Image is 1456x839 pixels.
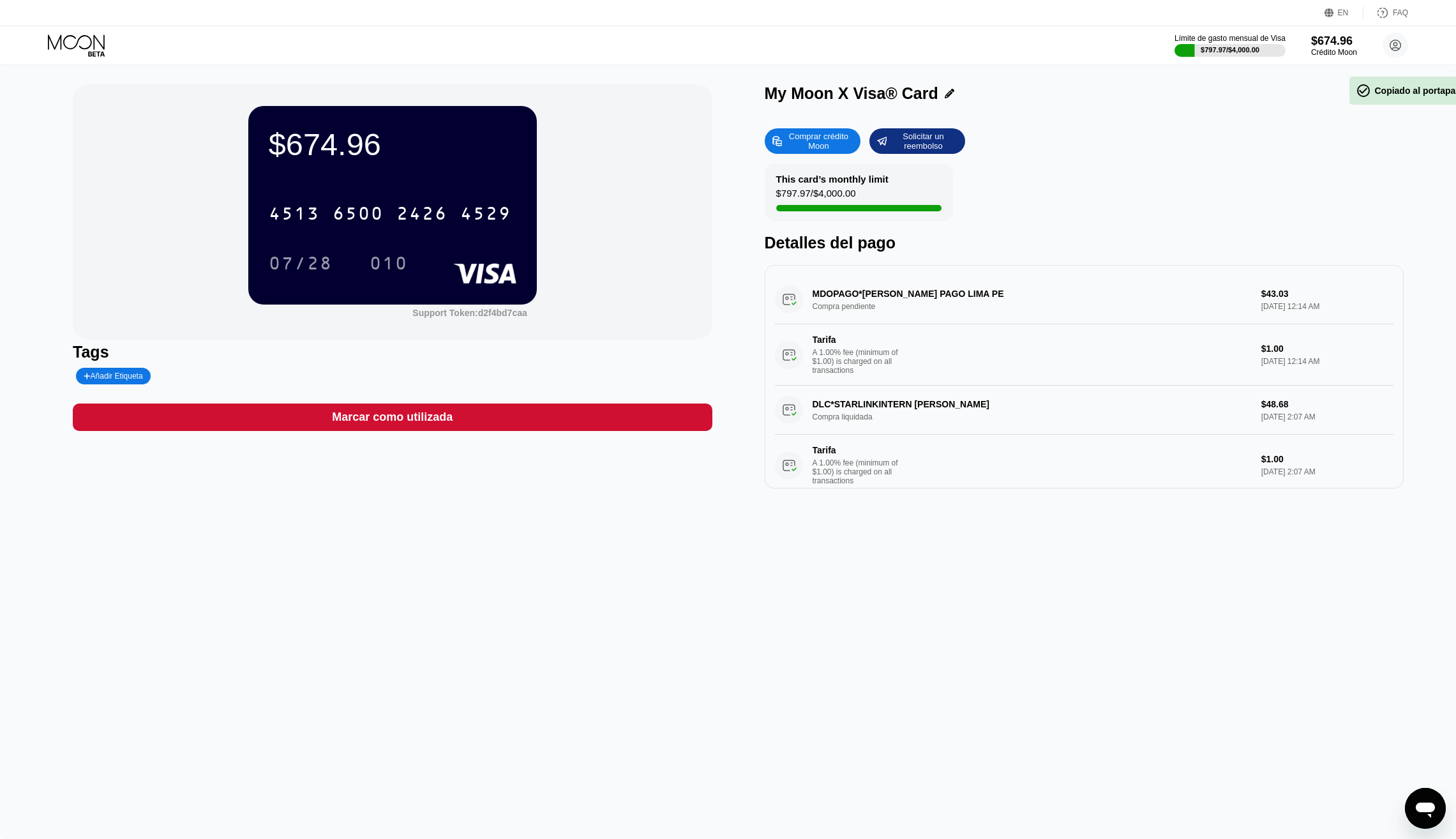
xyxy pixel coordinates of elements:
[333,205,384,225] div: 6500
[1261,454,1393,464] div: $1.00
[1261,467,1393,476] div: [DATE] 2:07 AM
[1261,357,1393,366] div: [DATE] 12:14 AM
[76,368,151,384] div: Añadir Etiqueta
[396,205,447,225] div: 2426
[765,128,860,154] div: Comprar crédito Moon
[1261,344,1393,354] div: $1.00
[259,247,342,279] div: 07/28
[332,410,453,425] div: Marcar como utilizada
[84,372,143,381] div: Añadir Etiqueta
[73,404,712,431] div: Marcar como utilizada
[1338,8,1349,17] div: EN
[1393,8,1408,17] div: FAQ
[73,343,712,361] div: Tags
[1175,34,1286,43] div: Límite de gasto mensual de Visa
[269,205,320,225] div: 4513
[1311,34,1357,48] div: $674.96
[776,188,856,205] div: $797.97 / $4,000.00
[1311,34,1357,57] div: $674.96Crédito Moon
[1356,83,1371,98] span: 
[813,348,908,375] div: A 1.00% fee (minimum of $1.00) is charged on all transactions
[1363,6,1408,19] div: FAQ
[765,234,1404,252] div: Detalles del pago
[269,126,516,162] div: $674.96
[813,335,902,345] div: Tarifa
[1311,48,1357,57] div: Crédito Moon
[813,445,902,455] div: Tarifa
[261,197,519,229] div: 4513650024264529
[412,308,527,318] div: Support Token:d2f4bd7caa
[1201,46,1259,54] div: $797.97 / $4,000.00
[765,84,938,103] div: My Moon X Visa® Card
[370,255,408,275] div: 010
[360,247,417,279] div: 010
[412,308,527,318] div: Support Token: d2f4bd7caa
[775,435,1393,496] div: TarifaA 1.00% fee (minimum of $1.00) is charged on all transactions$1.00[DATE] 2:07 AM
[775,324,1393,386] div: TarifaA 1.00% fee (minimum of $1.00) is charged on all transactions$1.00[DATE] 12:14 AM
[1405,788,1446,829] iframe: Botón para iniciar la ventana de mensajería
[869,128,965,154] div: Solicitar un reembolso
[888,131,958,151] div: Solicitar un reembolso
[1175,34,1286,57] div: Límite de gasto mensual de Visa$797.97/$4,000.00
[813,458,908,485] div: A 1.00% fee (minimum of $1.00) is charged on all transactions
[783,131,853,151] div: Comprar crédito Moon
[460,205,511,225] div: 4529
[776,174,889,185] div: This card’s monthly limit
[1325,6,1363,19] div: EN
[269,255,333,275] div: 07/28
